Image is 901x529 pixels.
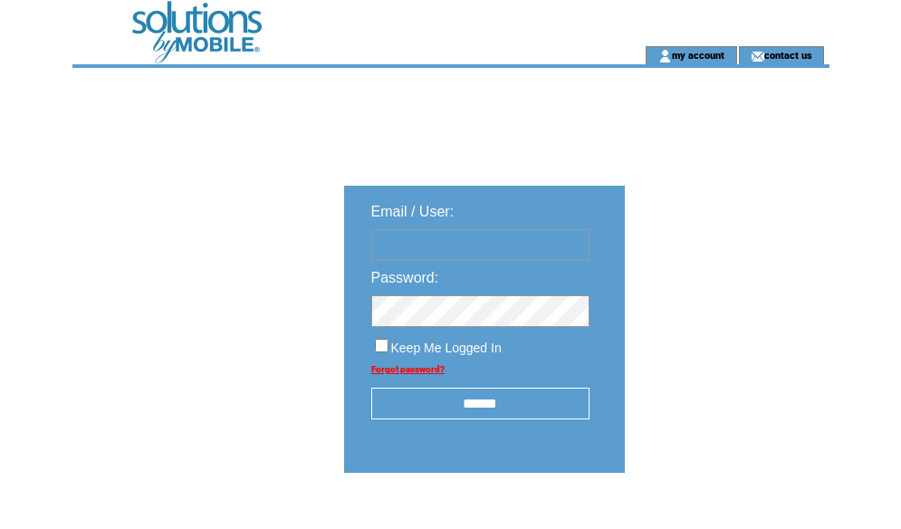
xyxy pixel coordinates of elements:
a: contact us [764,49,812,61]
span: Email / User: [371,204,455,219]
img: contact_us_icon.gif;jsessionid=341BFF75E29EF7ED9664CE40DAB14578 [751,49,764,63]
a: my account [672,49,724,61]
span: Keep Me Logged In [391,341,502,355]
a: Forgot password? [371,364,445,374]
span: Password: [371,270,439,285]
img: account_icon.gif;jsessionid=341BFF75E29EF7ED9664CE40DAB14578 [658,49,672,63]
